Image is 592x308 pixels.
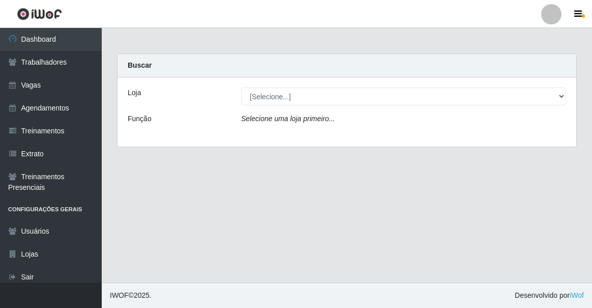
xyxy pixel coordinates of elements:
label: Loja [128,88,141,98]
span: © 2025 . [110,290,152,301]
span: Desenvolvido por [515,290,584,301]
i: Selecione uma loja primeiro... [241,115,335,123]
label: Função [128,114,152,124]
img: CoreUI Logo [17,8,62,20]
strong: Buscar [128,61,152,69]
span: IWOF [110,291,129,299]
a: iWof [570,291,584,299]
